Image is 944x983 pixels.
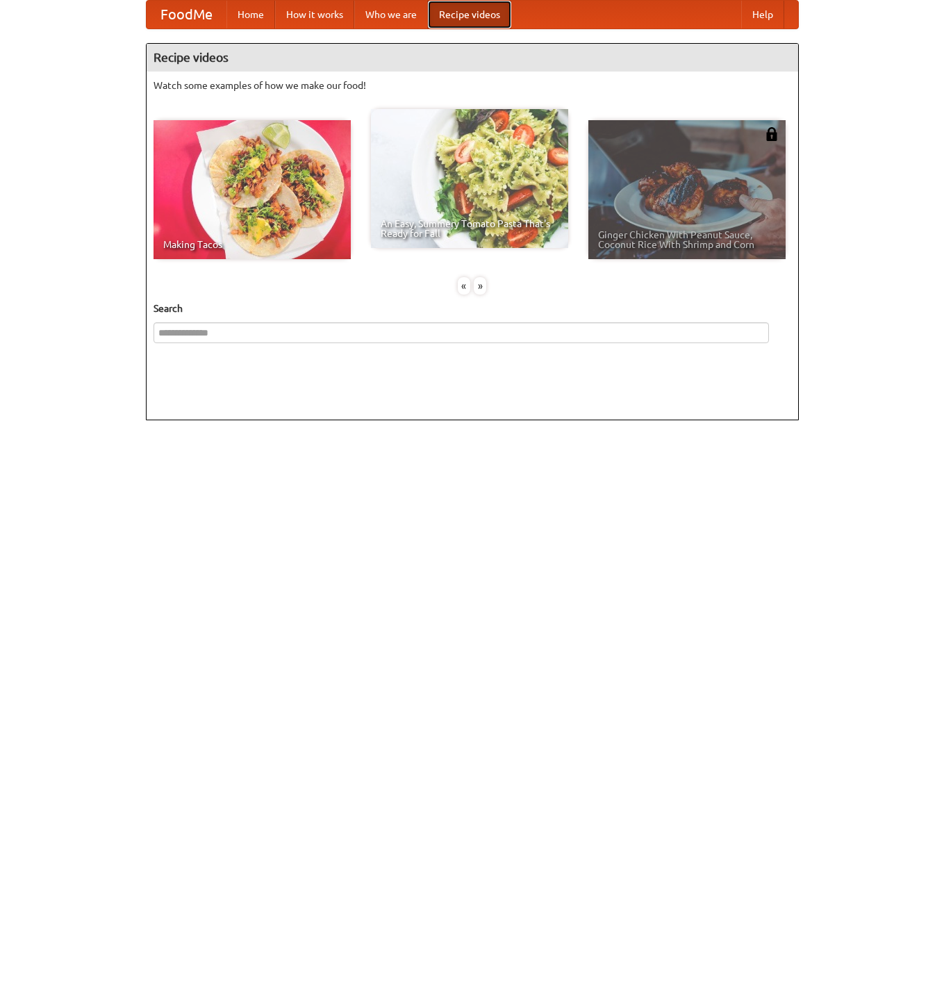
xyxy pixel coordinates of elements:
a: How it works [275,1,354,28]
span: Making Tacos [163,240,341,249]
div: « [458,277,470,295]
a: Help [741,1,784,28]
a: Recipe videos [428,1,511,28]
a: FoodMe [147,1,226,28]
h5: Search [154,301,791,315]
a: Home [226,1,275,28]
h4: Recipe videos [147,44,798,72]
p: Watch some examples of how we make our food! [154,79,791,92]
a: Making Tacos [154,120,351,259]
span: An Easy, Summery Tomato Pasta That's Ready for Fall [381,219,558,238]
img: 483408.png [765,127,779,141]
a: An Easy, Summery Tomato Pasta That's Ready for Fall [371,109,568,248]
a: Who we are [354,1,428,28]
div: » [474,277,486,295]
